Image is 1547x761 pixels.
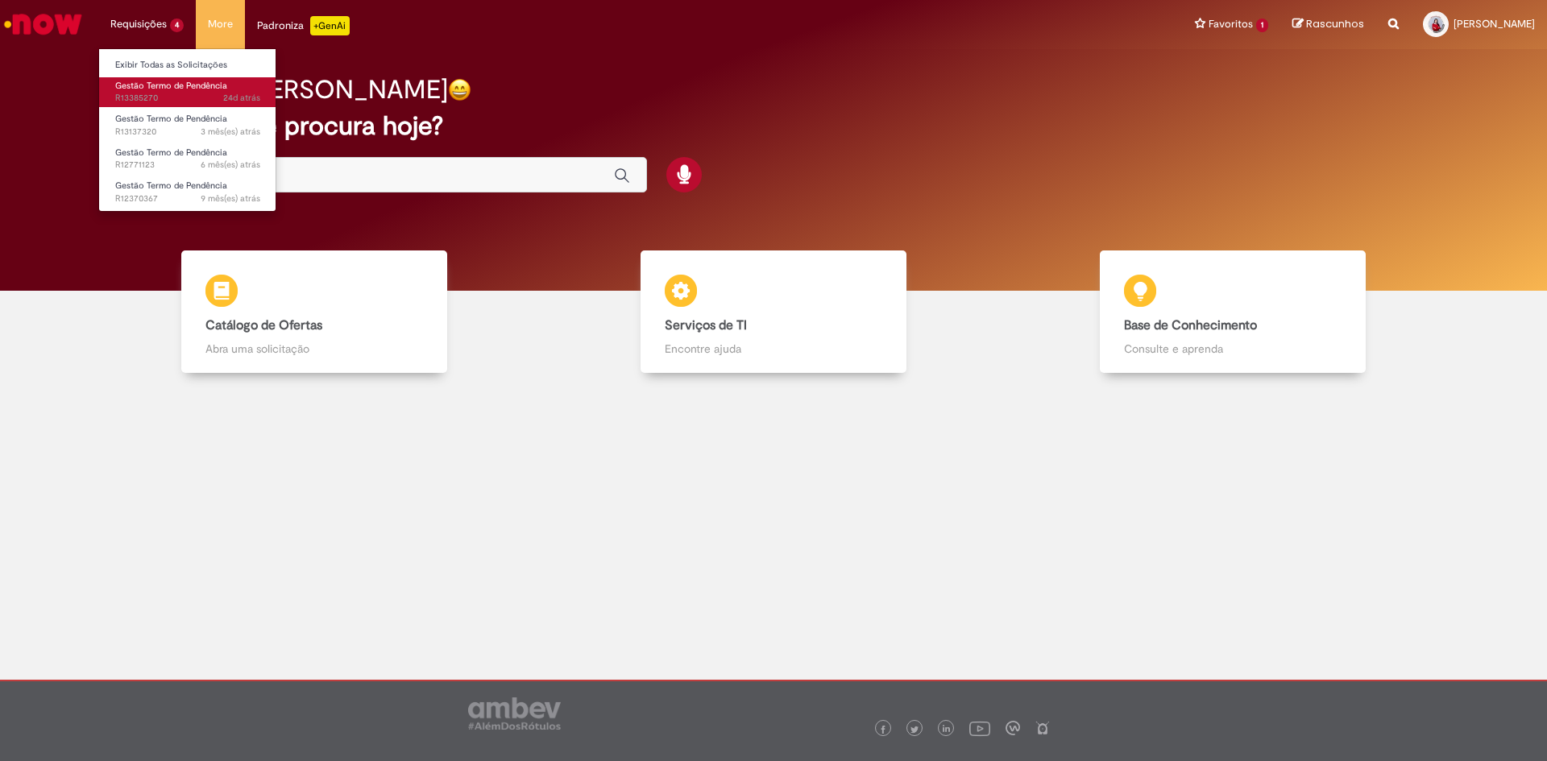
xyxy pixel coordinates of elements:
ul: Requisições [98,48,276,212]
p: Abra uma solicitação [205,341,424,357]
a: Serviços de TI Encontre ajuda [544,250,1003,374]
a: Base de Conhecimento Consulte e aprenda [1003,250,1462,374]
span: R13385270 [115,92,260,105]
a: Aberto R12370367 : Gestão Termo de Pendência [99,177,276,207]
img: happy-face.png [448,78,471,101]
img: logo_footer_linkedin.png [943,725,951,734]
a: Catálogo de Ofertas Abra uma solicitação [85,250,544,374]
p: Encontre ajuda [665,341,883,357]
a: Aberto R13385270 : Gestão Termo de Pendência [99,77,276,107]
span: Favoritos [1209,16,1253,32]
p: Consulte e aprenda [1124,341,1342,357]
span: 4 [170,19,184,32]
a: Aberto R12771123 : Gestão Termo de Pendência [99,144,276,174]
img: ServiceNow [2,8,85,40]
span: 6 mês(es) atrás [201,159,260,171]
span: More [208,16,233,32]
time: 06/12/2024 16:11:43 [201,192,260,205]
div: Padroniza [257,16,350,35]
b: Serviços de TI [665,317,747,333]
span: 9 mês(es) atrás [201,192,260,205]
a: Rascunhos [1292,17,1364,32]
img: logo_footer_twitter.png [910,726,919,734]
time: 08/08/2025 17:17:41 [223,92,260,104]
span: Gestão Termo de Pendência [115,113,227,125]
img: logo_footer_youtube.png [969,718,990,738]
span: [PERSON_NAME] [1454,17,1535,31]
span: Requisições [110,16,167,32]
span: R12370367 [115,192,260,205]
a: Aberto R13137320 : Gestão Termo de Pendência [99,110,276,140]
span: 24d atrás [223,92,260,104]
a: Exibir Todas as Solicitações [99,56,276,74]
span: 3 mês(es) atrás [201,126,260,138]
span: Rascunhos [1306,16,1364,31]
span: Gestão Termo de Pendência [115,180,227,192]
img: logo_footer_ambev_rotulo_gray.png [468,697,561,730]
span: R13137320 [115,126,260,139]
img: logo_footer_workplace.png [1006,721,1020,735]
b: Base de Conhecimento [1124,317,1257,333]
img: logo_footer_facebook.png [879,726,887,734]
span: R12771123 [115,159,260,172]
time: 07/03/2025 21:38:57 [201,159,260,171]
h2: O que você procura hoje? [139,112,1408,140]
time: 08/06/2025 18:39:55 [201,126,260,138]
span: 1 [1256,19,1268,32]
span: Gestão Termo de Pendência [115,80,227,92]
img: logo_footer_naosei.png [1035,721,1050,735]
h2: Bom dia, [PERSON_NAME] [139,76,448,104]
b: Catálogo de Ofertas [205,317,322,333]
p: +GenAi [310,16,350,35]
span: Gestão Termo de Pendência [115,147,227,159]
